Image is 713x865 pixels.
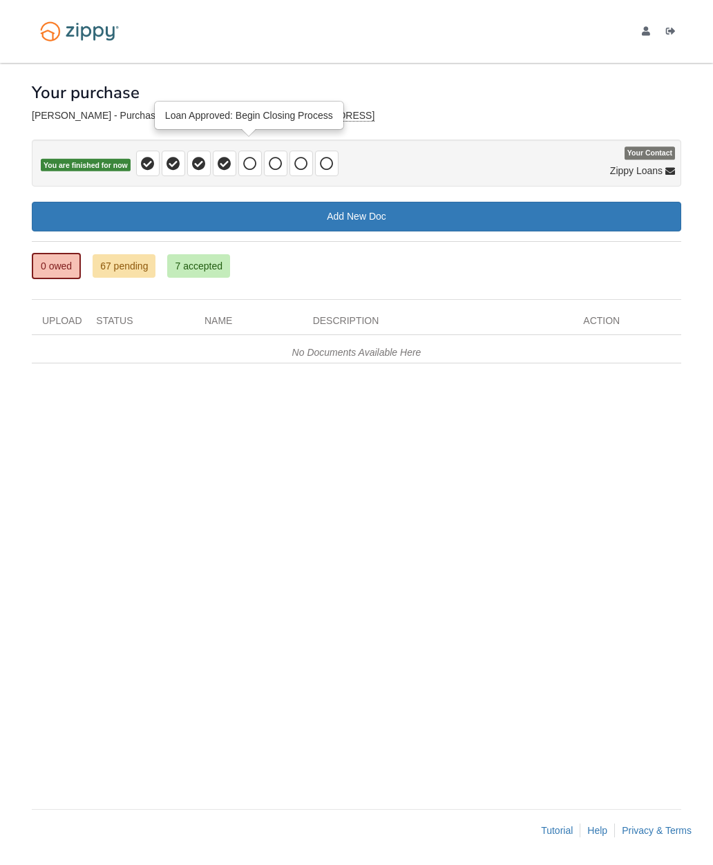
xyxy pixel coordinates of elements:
[610,164,663,178] span: Zippy Loans
[541,825,573,836] a: Tutorial
[93,254,155,278] a: 67 pending
[32,84,140,102] h1: Your purchase
[303,314,573,334] div: Description
[32,253,81,279] a: 0 owed
[32,15,127,48] img: Logo
[86,314,194,334] div: Status
[32,110,681,122] div: [PERSON_NAME] - Purchase • [GEOGRAPHIC_DATA] •
[573,314,681,334] div: Action
[625,147,675,160] span: Your Contact
[32,202,681,231] a: Add New Doc
[155,102,343,129] div: Loan Approved: Begin Closing Process
[194,314,303,334] div: Name
[666,26,681,40] a: Log out
[622,825,692,836] a: Privacy & Terms
[167,254,230,278] a: 7 accepted
[41,159,131,172] span: You are finished for now
[587,825,607,836] a: Help
[292,347,421,358] em: No Documents Available Here
[32,314,86,334] div: Upload
[642,26,656,40] a: edit profile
